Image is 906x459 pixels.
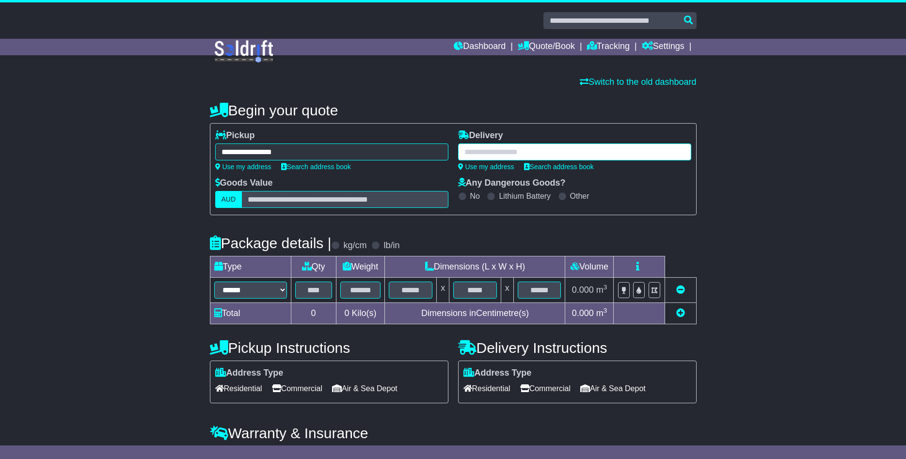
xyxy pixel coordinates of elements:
td: Qty [291,256,336,278]
h4: Warranty & Insurance [210,425,697,441]
a: Search address book [524,163,594,171]
a: Use my address [215,163,271,171]
td: Type [210,256,291,278]
a: Quote/Book [518,39,575,55]
a: Switch to the old dashboard [580,77,696,87]
td: Weight [336,256,385,278]
a: Settings [642,39,684,55]
h4: Delivery Instructions [458,340,697,356]
span: 0.000 [572,285,594,295]
h4: Package details | [210,235,332,251]
h4: Pickup Instructions [210,340,448,356]
td: Dimensions in Centimetre(s) [385,303,565,324]
a: Add new item [676,308,685,318]
td: Dimensions (L x W x H) [385,256,565,278]
label: Address Type [215,368,284,379]
span: 0.000 [572,308,594,318]
label: kg/cm [343,240,366,251]
a: Dashboard [454,39,506,55]
span: Residential [215,381,262,396]
span: Commercial [272,381,322,396]
label: Lithium Battery [499,191,551,201]
h4: Begin your quote [210,102,697,118]
sup: 3 [604,307,607,314]
label: Address Type [463,368,532,379]
span: Residential [463,381,510,396]
label: AUD [215,191,242,208]
label: Other [570,191,589,201]
label: Goods Value [215,178,273,189]
td: Kilo(s) [336,303,385,324]
td: 0 [291,303,336,324]
label: lb/in [383,240,399,251]
label: Pickup [215,130,255,141]
a: Tracking [587,39,630,55]
label: Delivery [458,130,503,141]
label: Any Dangerous Goods? [458,178,566,189]
span: Air & Sea Depot [580,381,646,396]
label: No [470,191,480,201]
sup: 3 [604,284,607,291]
td: Volume [565,256,614,278]
td: x [501,278,513,303]
a: Remove this item [676,285,685,295]
span: Commercial [520,381,571,396]
td: x [437,278,449,303]
a: Search address book [281,163,351,171]
td: Total [210,303,291,324]
a: Use my address [458,163,514,171]
span: m [596,308,607,318]
span: Air & Sea Depot [332,381,397,396]
span: m [596,285,607,295]
span: 0 [344,308,349,318]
